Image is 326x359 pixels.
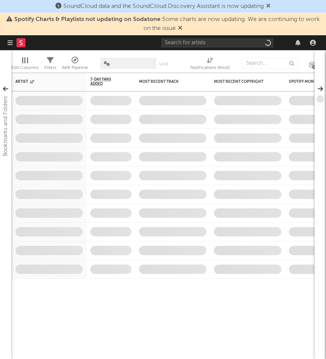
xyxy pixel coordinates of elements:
div: A&R Pipeline [62,54,88,76]
div: Edit Columns [11,63,39,72]
div: Filters [44,54,56,76]
div: Notifications (Artist) [190,63,230,72]
span: Dismiss [178,25,182,31]
span: Spotify Charts & Playlists not updating on Sodatone [14,16,160,22]
div: Edit Columns [11,54,39,76]
span: Dismiss [266,3,271,9]
div: A&R Pipeline [62,63,88,72]
div: Artist [15,79,72,84]
div: Bookmarks and Folders [1,96,10,156]
input: Search for artists [161,38,274,48]
div: Most Recent Track [139,79,195,84]
span: : Some charts are now updating. We are continuing to work on the issue [14,16,320,31]
span: SoundCloud data and the SoundCloud Discovery Assistant is now updating [63,3,264,9]
span: 7-Day Fans Added [90,77,120,86]
button: Save [159,62,169,66]
input: Search... [242,58,298,69]
div: Filters [44,63,56,72]
div: Notifications (Artist) [190,54,230,76]
div: Most Recent Copyright [214,79,270,84]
